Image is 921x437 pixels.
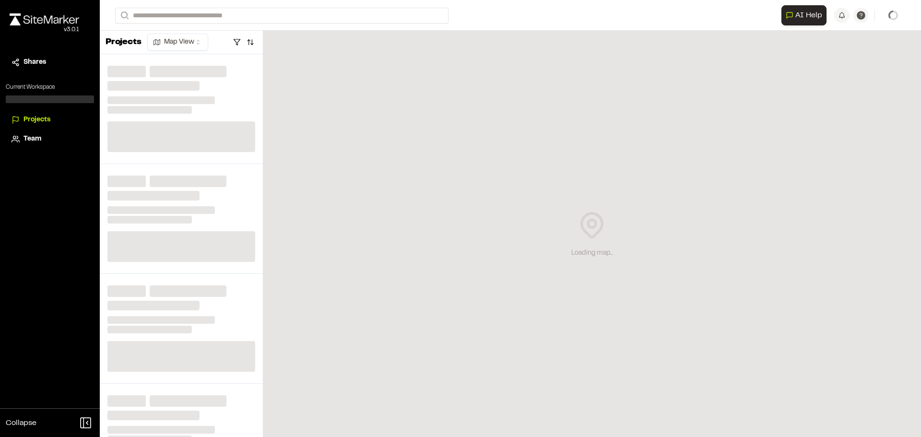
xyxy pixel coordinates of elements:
[781,5,827,25] button: Open AI Assistant
[10,25,79,34] div: Oh geez...please don't...
[115,8,132,24] button: Search
[12,134,88,144] a: Team
[12,57,88,68] a: Shares
[571,248,613,259] div: Loading map...
[6,417,36,429] span: Collapse
[24,134,41,144] span: Team
[6,83,94,92] p: Current Workspace
[795,10,822,21] span: AI Help
[10,13,79,25] img: rebrand.png
[24,57,46,68] span: Shares
[781,5,830,25] div: Open AI Assistant
[106,36,142,49] p: Projects
[12,115,88,125] a: Projects
[24,115,50,125] span: Projects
